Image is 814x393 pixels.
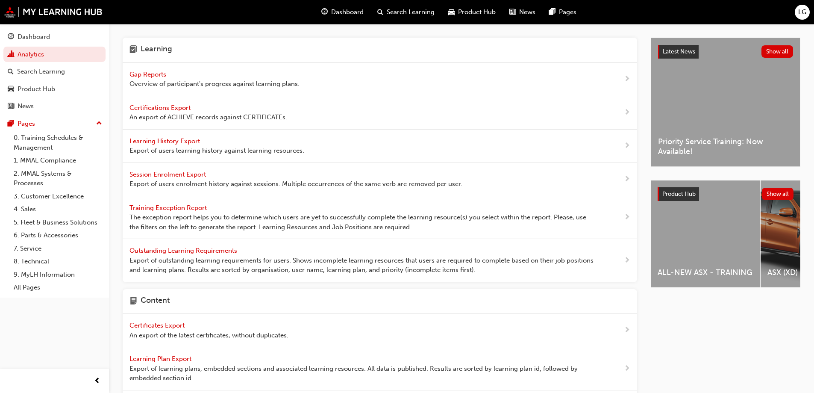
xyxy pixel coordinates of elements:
div: News [18,101,34,111]
div: Product Hub [18,84,55,94]
span: next-icon [624,74,630,85]
h4: Learning [141,44,172,56]
span: car-icon [8,86,14,93]
a: Outstanding Learning Requirements Export of outstanding learning requirements for users. Shows in... [123,239,637,282]
div: Dashboard [18,32,50,42]
span: up-icon [96,118,102,129]
button: Show all [761,45,793,58]
a: Latest NewsShow allPriority Service Training: Now Available! [651,38,800,167]
span: Product Hub [458,7,496,17]
a: Certifications Export An export of ACHIEVE records against CERTIFICATEs.next-icon [123,96,637,130]
a: Latest NewsShow all [658,45,793,59]
span: pages-icon [549,7,555,18]
span: next-icon [624,212,630,223]
a: Certificates Export An export of the latest certificates, without duplicates.next-icon [123,314,637,347]
a: 5. Fleet & Business Solutions [10,216,106,229]
span: page-icon [129,296,137,307]
span: next-icon [624,255,630,266]
span: Outstanding Learning Requirements [129,247,239,254]
span: An export of ACHIEVE records against CERTIFICATEs. [129,112,287,122]
a: 4. Sales [10,203,106,216]
span: Export of learning plans, embedded sections and associated learning resources. All data is publis... [129,364,597,383]
span: Priority Service Training: Now Available! [658,137,793,156]
span: Training Exception Report [129,204,209,212]
span: search-icon [377,7,383,18]
a: Learning Plan Export Export of learning plans, embedded sections and associated learning resource... [123,347,637,390]
span: next-icon [624,363,630,374]
span: Dashboard [331,7,364,17]
a: Dashboard [3,29,106,45]
span: car-icon [448,7,455,18]
span: pages-icon [8,120,14,128]
a: Gap Reports Overview of participant's progress against learning plans.next-icon [123,63,637,96]
span: Certificates Export [129,322,186,329]
button: DashboardAnalyticsSearch LearningProduct HubNews [3,27,106,116]
a: 3. Customer Excellence [10,190,106,203]
span: news-icon [509,7,516,18]
div: Search Learning [17,67,65,77]
span: Certifications Export [129,104,192,112]
img: mmal [4,6,103,18]
a: All Pages [10,281,106,294]
span: next-icon [624,174,630,185]
a: Product HubShow all [658,187,793,201]
button: Pages [3,116,106,132]
a: 8. Technical [10,255,106,268]
span: Pages [559,7,576,17]
span: Search Learning [387,7,435,17]
a: Search Learning [3,64,106,80]
a: Learning History Export Export of users learning history against learning resources.next-icon [123,130,637,163]
a: pages-iconPages [542,3,583,21]
button: Show all [762,188,794,200]
a: news-iconNews [503,3,542,21]
span: next-icon [624,325,630,336]
a: Analytics [3,47,106,62]
span: LG [798,7,806,17]
button: LG [795,5,810,20]
a: Session Enrolment Export Export of users enrolment history against sessions. Multiple occurrences... [123,163,637,196]
a: 9. MyLH Information [10,268,106,281]
span: next-icon [624,141,630,151]
a: 2. MMAL Systems & Processes [10,167,106,190]
span: prev-icon [94,376,100,387]
span: guage-icon [8,33,14,41]
h4: Content [141,296,170,307]
a: ALL-NEW ASX - TRAINING [651,180,760,287]
span: Overview of participant's progress against learning plans. [129,79,300,89]
span: Gap Reports [129,71,168,78]
span: Learning History Export [129,137,202,145]
span: Latest News [663,48,695,55]
span: Session Enrolment Export [129,171,208,178]
span: learning-icon [129,44,137,56]
a: Training Exception Report The exception report helps you to determine which users are yet to succ... [123,196,637,239]
a: Product Hub [3,81,106,97]
span: chart-icon [8,51,14,59]
span: ALL-NEW ASX - TRAINING [658,268,753,278]
a: 6. Parts & Accessories [10,229,106,242]
span: News [519,7,535,17]
a: News [3,98,106,114]
span: search-icon [8,68,14,76]
span: Export of users learning history against learning resources. [129,146,304,156]
a: 7. Service [10,242,106,255]
span: news-icon [8,103,14,110]
span: next-icon [624,107,630,118]
a: search-iconSearch Learning [370,3,441,21]
div: Pages [18,119,35,129]
a: car-iconProduct Hub [441,3,503,21]
span: Export of outstanding learning requirements for users. Shows incomplete learning resources that u... [129,256,597,275]
span: An export of the latest certificates, without duplicates. [129,331,288,340]
a: 1. MMAL Compliance [10,154,106,167]
span: guage-icon [321,7,328,18]
span: Export of users enrolment history against sessions. Multiple occurrences of the same verb are rem... [129,179,462,189]
span: Learning Plan Export [129,355,193,363]
a: 0. Training Schedules & Management [10,131,106,154]
span: The exception report helps you to determine which users are yet to successfully complete the lear... [129,213,597,232]
span: Product Hub [662,190,696,198]
a: guage-iconDashboard [314,3,370,21]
